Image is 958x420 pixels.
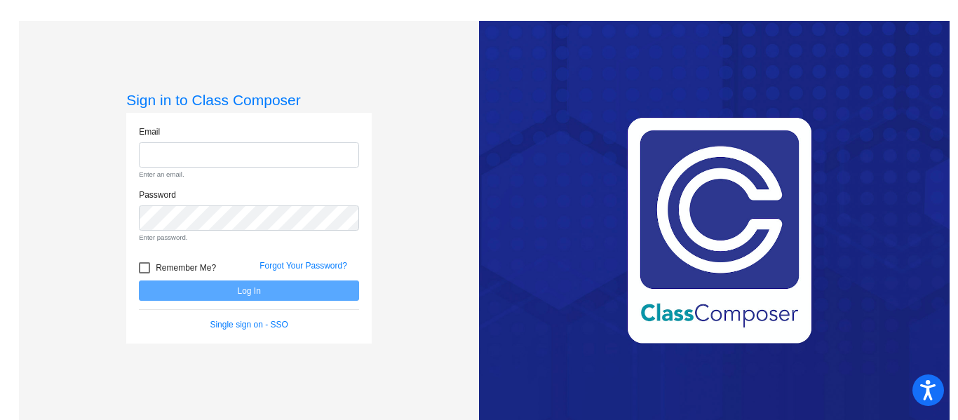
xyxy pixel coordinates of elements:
label: Email [139,126,160,138]
label: Password [139,189,176,201]
span: Remember Me? [156,259,216,276]
button: Log In [139,280,359,301]
h3: Sign in to Class Composer [126,91,372,109]
a: Single sign on - SSO [210,320,288,330]
small: Enter password. [139,233,359,243]
a: Forgot Your Password? [259,261,347,271]
small: Enter an email. [139,170,359,179]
